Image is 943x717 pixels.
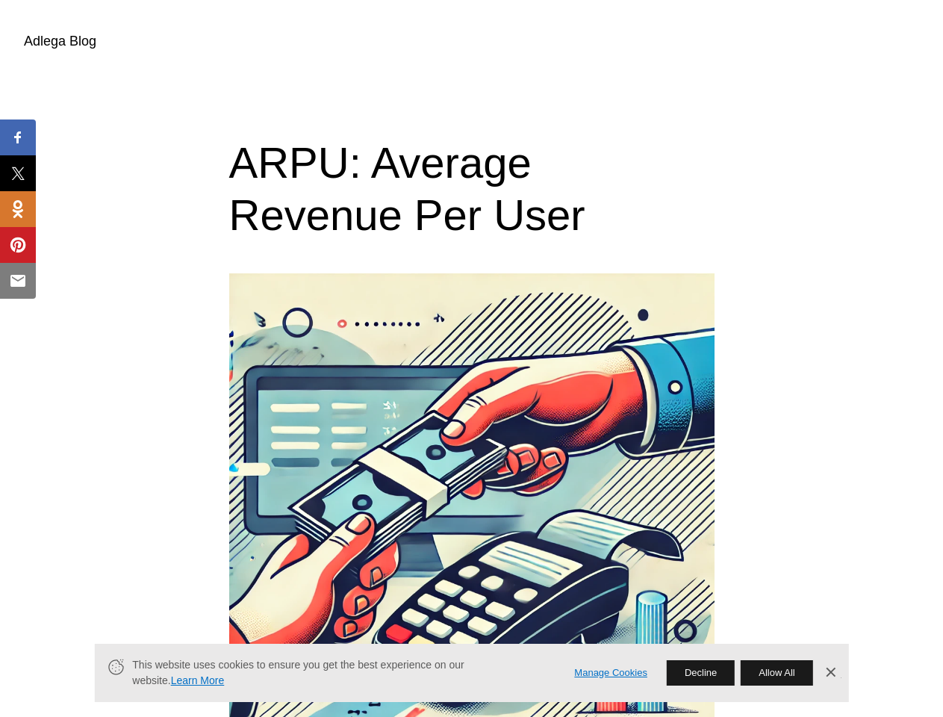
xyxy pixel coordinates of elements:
a: Manage Cookies [574,665,647,681]
span: This website uses cookies to ensure you get the best experience on our website. [132,657,553,689]
button: Allow All [741,660,812,686]
a: Adlega Blog [24,34,96,49]
svg: Cookie Icon [106,657,125,676]
a: Dismiss Banner [819,662,841,684]
a: Learn More [171,674,225,686]
h1: ARPU: Average Revenue Per User [229,137,715,240]
button: Decline [667,660,735,686]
